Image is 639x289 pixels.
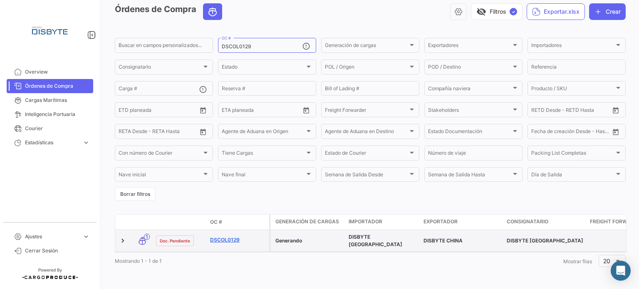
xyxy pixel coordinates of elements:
[7,93,93,107] a: Cargas Marítimas
[275,218,339,225] span: Generación de cargas
[119,108,134,114] input: Desde
[471,3,523,20] button: visibility_offFiltros✓
[7,107,93,121] a: Inteligencia Portuaria
[115,3,225,20] h3: Órdenes de Compra
[139,108,177,114] input: Hasta
[207,215,269,229] datatable-header-cell: OC #
[270,215,345,230] datatable-header-cell: Generación de cargas
[527,3,585,20] button: Exportar.xlsx
[589,3,626,20] button: Crear
[325,108,408,114] span: Freight Forwarder
[603,257,610,264] span: 20
[132,219,153,225] datatable-header-cell: Modo de Transporte
[428,65,511,71] span: POD / Destino
[119,65,202,71] span: Consignatario
[531,87,614,93] span: Producto / SKU
[611,261,631,281] div: Abrir Intercom Messenger
[420,215,503,230] datatable-header-cell: Exportador
[609,126,622,138] button: Open calendar
[428,130,511,136] span: Estado Documentación
[428,173,511,179] span: Semana de Salida Hasta
[25,68,90,76] span: Overview
[7,79,93,93] a: Órdenes de Compra
[197,126,209,138] button: Open calendar
[552,130,589,136] input: Hasta
[476,7,486,17] span: visibility_off
[7,65,93,79] a: Overview
[325,65,408,71] span: POL / Origen
[197,104,209,116] button: Open calendar
[25,125,90,132] span: Courier
[144,234,150,240] span: 1
[300,104,312,116] button: Open calendar
[424,237,463,244] span: DISBYTE CHINA
[222,130,305,136] span: Agente de Aduana en Origen
[563,258,592,264] span: Mostrar filas
[428,87,511,93] span: Compañía naviera
[531,130,546,136] input: Desde
[25,139,79,146] span: Estadísticas
[7,121,93,136] a: Courier
[349,218,382,225] span: Importador
[119,173,202,179] span: Nave inicial
[507,237,583,244] span: DISBYTE COLOMBIA
[531,44,614,49] span: Importadores
[424,218,458,225] span: Exportador
[119,151,202,157] span: Con número de Courier
[428,108,511,114] span: Stakeholders
[25,233,79,240] span: Ajustes
[552,108,589,114] input: Hasta
[531,173,614,179] span: Día de Salida
[428,44,511,49] span: Exportadores
[531,151,614,157] span: Packing List Completas
[82,233,90,240] span: expand_more
[507,218,548,225] span: Consignatario
[510,8,517,15] span: ✓
[325,173,408,179] span: Semana de Salida Desde
[275,237,342,245] div: Generando
[325,151,408,157] span: Estado de Courier
[325,130,408,136] span: Agente de Aduana en Destino
[210,236,266,244] a: DSCOL0129
[25,96,90,104] span: Cargas Marítimas
[153,219,207,225] datatable-header-cell: Estado Doc.
[119,237,127,245] a: Expand/Collapse Row
[222,65,305,71] span: Estado
[119,130,134,136] input: Desde
[349,234,402,247] span: DISBYTE COLOMBIA
[210,218,222,226] span: OC #
[25,111,90,118] span: Inteligencia Portuaria
[203,4,222,20] button: Ocean
[222,151,305,157] span: Tiene Cargas
[139,130,177,136] input: Hasta
[609,104,622,116] button: Open calendar
[25,247,90,254] span: Cerrar Sesión
[82,139,90,146] span: expand_more
[25,82,90,90] span: Órdenes de Compra
[503,215,587,230] datatable-header-cell: Consignatario
[222,173,305,179] span: Nave final
[345,215,420,230] datatable-header-cell: Importador
[531,108,546,114] input: Desde
[160,237,190,244] span: Doc. Pendiente
[243,108,280,114] input: Hasta
[222,108,237,114] input: Desde
[29,10,71,52] img: Logo+disbyte.jpeg
[115,258,162,264] span: Mostrando 1 - 1 de 1
[115,187,156,201] button: Borrar filtros
[325,44,408,49] span: Generación de cargas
